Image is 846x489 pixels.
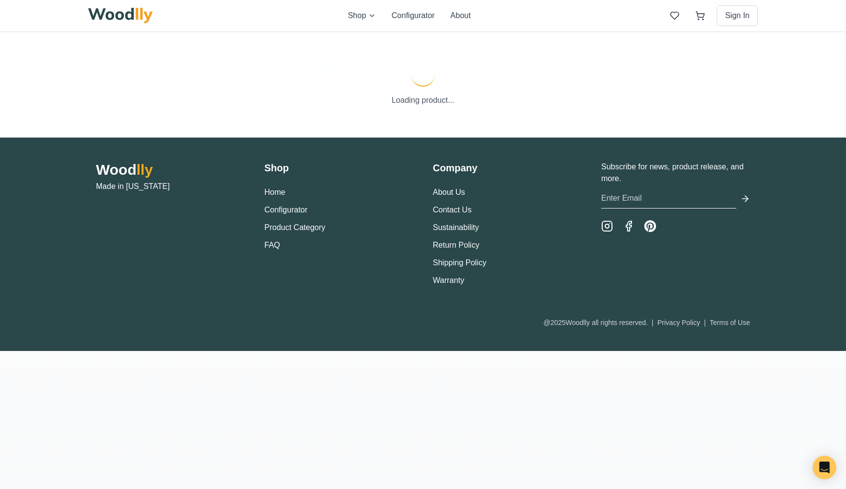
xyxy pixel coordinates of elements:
[264,204,307,216] button: Configurator
[433,241,479,249] a: Return Policy
[717,5,758,26] button: Sign In
[88,8,153,23] img: Woodlly
[644,220,656,232] a: Pinterest
[652,319,654,326] span: |
[88,94,758,106] p: Loading product...
[450,10,471,22] button: About
[264,188,285,196] a: Home
[348,10,376,22] button: Shop
[601,161,750,185] p: Subscribe for news, product release, and more.
[601,220,613,232] a: Instagram
[433,161,582,175] h3: Company
[658,319,700,326] a: Privacy Policy
[264,241,280,249] a: FAQ
[392,10,435,22] button: Configurator
[623,220,634,232] a: Facebook
[433,276,464,284] a: Warranty
[433,206,471,214] a: Contact Us
[137,162,153,178] span: lly
[704,319,706,326] span: |
[96,181,245,192] p: Made in [US_STATE]
[433,223,479,232] a: Sustainability
[264,223,326,232] a: Product Category
[96,161,245,179] h2: Wood
[710,319,750,326] a: Terms of Use
[264,161,413,175] h3: Shop
[433,188,465,196] a: About Us
[813,456,836,479] div: Open Intercom Messenger
[543,318,750,327] div: @ 2025 Woodlly all rights reserved.
[433,258,486,267] a: Shipping Policy
[601,188,736,209] input: Enter Email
